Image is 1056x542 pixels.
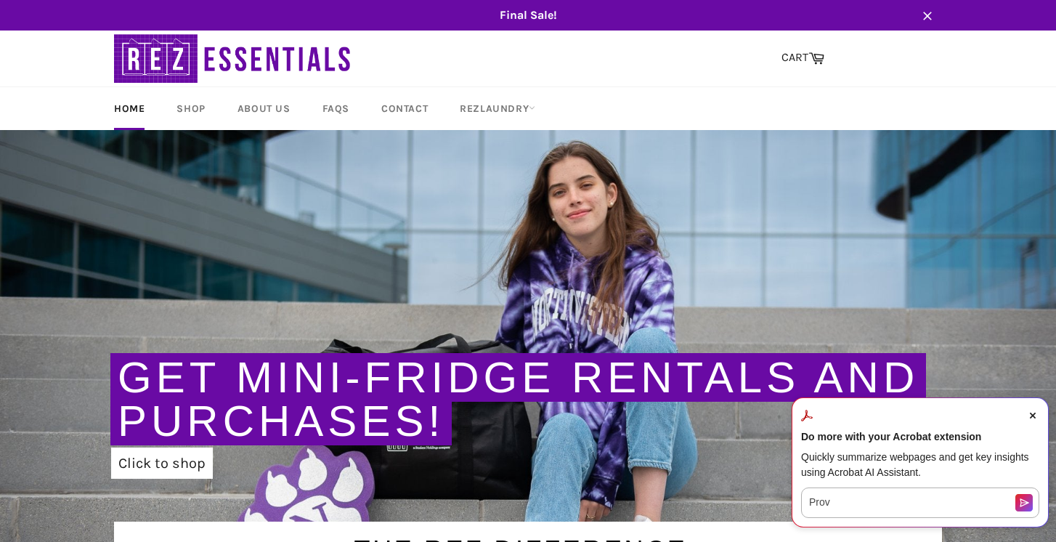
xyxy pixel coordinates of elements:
a: Contact [367,87,442,130]
a: Get Mini-Fridge Rentals and Purchases! [118,353,919,445]
span: Final Sale! [99,7,957,23]
a: Click to shop [111,448,213,479]
a: RezLaundry [445,87,550,130]
img: RezEssentials [114,31,354,86]
a: Shop [162,87,219,130]
a: Home [99,87,159,130]
a: CART [774,43,832,73]
a: About Us [223,87,305,130]
a: FAQs [308,87,364,130]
